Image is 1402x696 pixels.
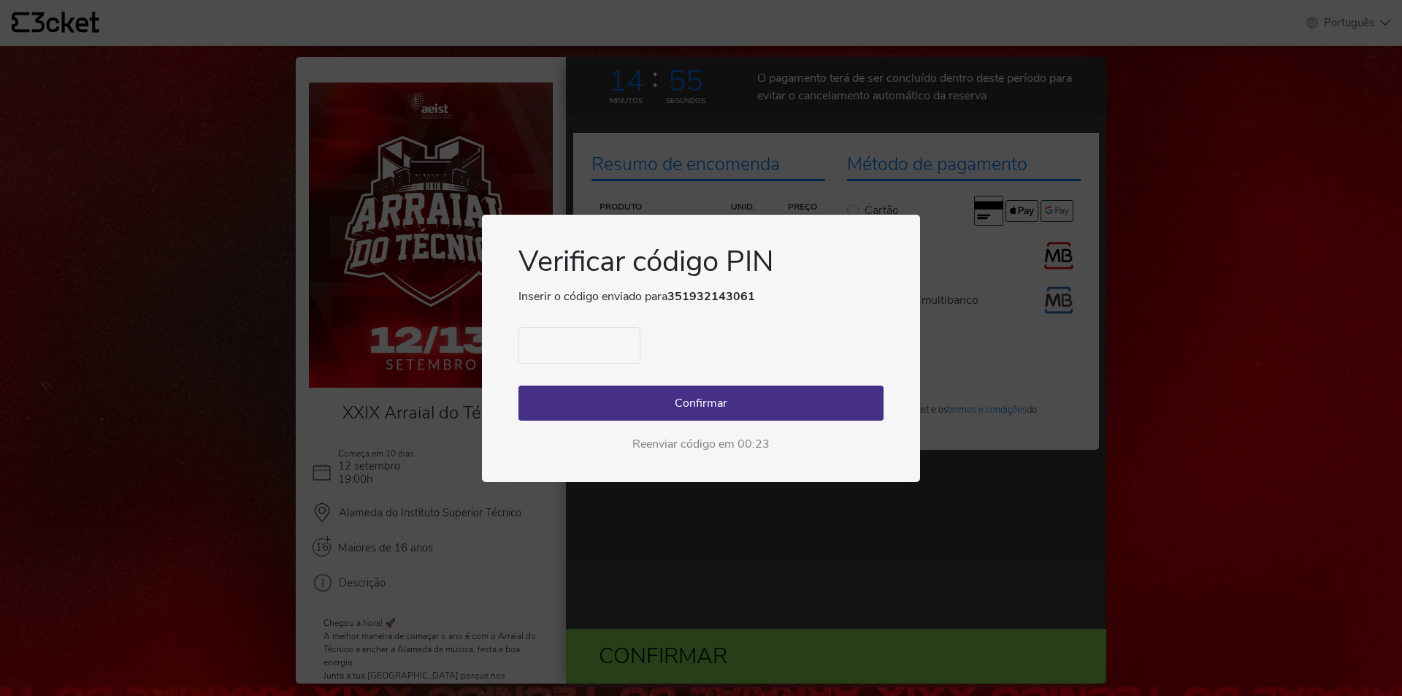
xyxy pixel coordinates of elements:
p: Inserir o código enviado para [518,288,884,305]
button: Confirmar [518,386,884,421]
strong: 351932143061 [667,288,755,305]
h1: Verificar código PIN [518,244,884,288]
span: Reenviar código em [632,435,735,453]
div: 00:23 [738,435,770,453]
